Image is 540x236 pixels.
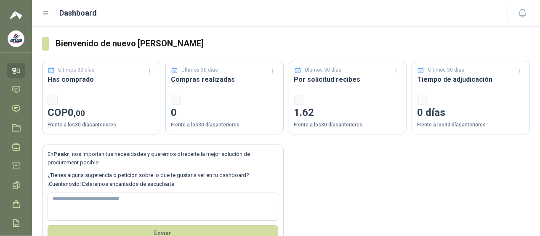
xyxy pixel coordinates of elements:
[56,37,530,50] h3: Bienvenido de nuevo [PERSON_NAME]
[171,74,278,85] h3: Compras realizadas
[294,105,402,121] p: 1.62
[294,95,304,105] div: -
[10,10,22,20] img: Logo peakr
[48,95,58,105] div: -
[294,121,402,129] p: Frente a los 30 días anteriores
[417,74,524,85] h3: Tiempo de adjudicación
[417,95,427,105] div: -
[8,31,24,47] img: Company Logo
[181,66,218,74] p: Últimos 30 días
[417,105,524,121] p: 0 días
[294,74,402,85] h3: Por solicitud recibes
[417,121,524,129] p: Frente a los 30 días anteriores
[68,107,85,118] span: 0
[60,7,97,19] h1: Dashboard
[48,105,155,121] p: COP
[48,74,155,85] h3: Has comprado
[171,95,181,105] div: -
[48,171,278,188] p: ¿Tienes alguna sugerencia o petición sobre lo que te gustaría ver en tu dashboard? ¡Cuéntanoslo! ...
[48,150,278,167] p: En , nos importan tus necesidades y queremos ofrecerte la mejor solución de procurement posible.
[171,105,278,121] p: 0
[428,66,465,74] p: Últimos 30 días
[305,66,341,74] p: Últimos 30 días
[53,151,69,157] b: Peakr
[59,66,95,74] p: Últimos 30 días
[171,121,278,129] p: Frente a los 30 días anteriores
[48,121,155,129] p: Frente a los 30 días anteriores
[74,108,85,118] span: ,00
